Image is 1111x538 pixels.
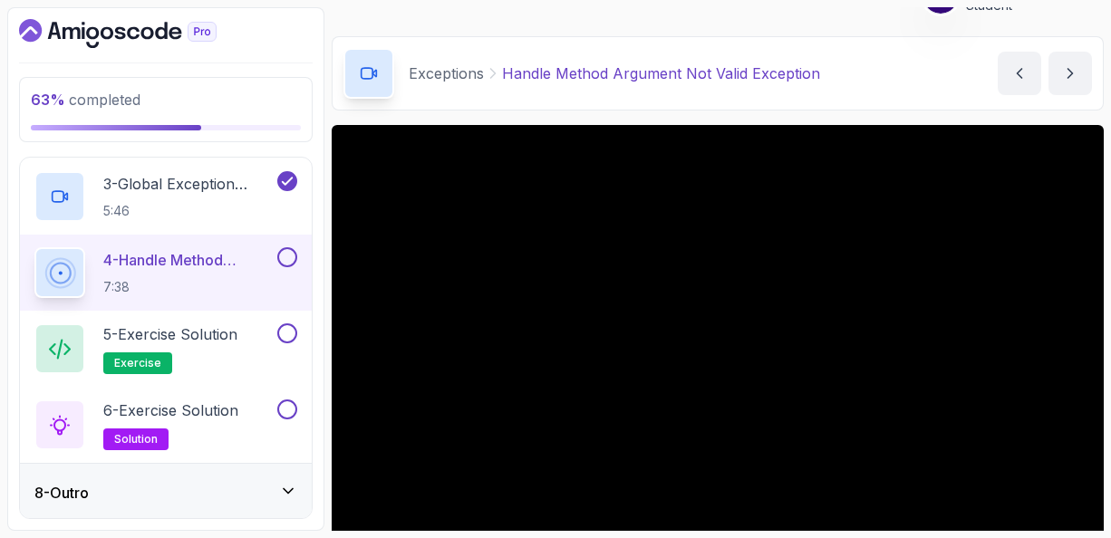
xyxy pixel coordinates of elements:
[34,399,297,450] button: 6-Exercise Solutionsolution
[103,323,237,345] p: 5 - Exercise Solution
[103,173,274,195] p: 3 - Global Exception Handler
[34,323,297,374] button: 5-Exercise Solutionexercise
[34,247,297,298] button: 4-Handle Method Argument Not Valid Exception7:38
[998,52,1041,95] button: previous content
[103,202,274,220] p: 5:46
[409,62,484,84] p: Exceptions
[34,482,89,504] h3: 8 - Outro
[103,249,274,271] p: 4 - Handle Method Argument Not Valid Exception
[103,278,274,296] p: 7:38
[19,19,258,48] a: Dashboard
[114,432,158,447] span: solution
[31,91,140,109] span: completed
[34,171,297,222] button: 3-Global Exception Handler5:46
[31,91,65,109] span: 63 %
[103,399,238,421] p: 6 - Exercise Solution
[1048,52,1092,95] button: next content
[20,464,312,522] button: 8-Outro
[502,62,820,84] p: Handle Method Argument Not Valid Exception
[114,356,161,370] span: exercise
